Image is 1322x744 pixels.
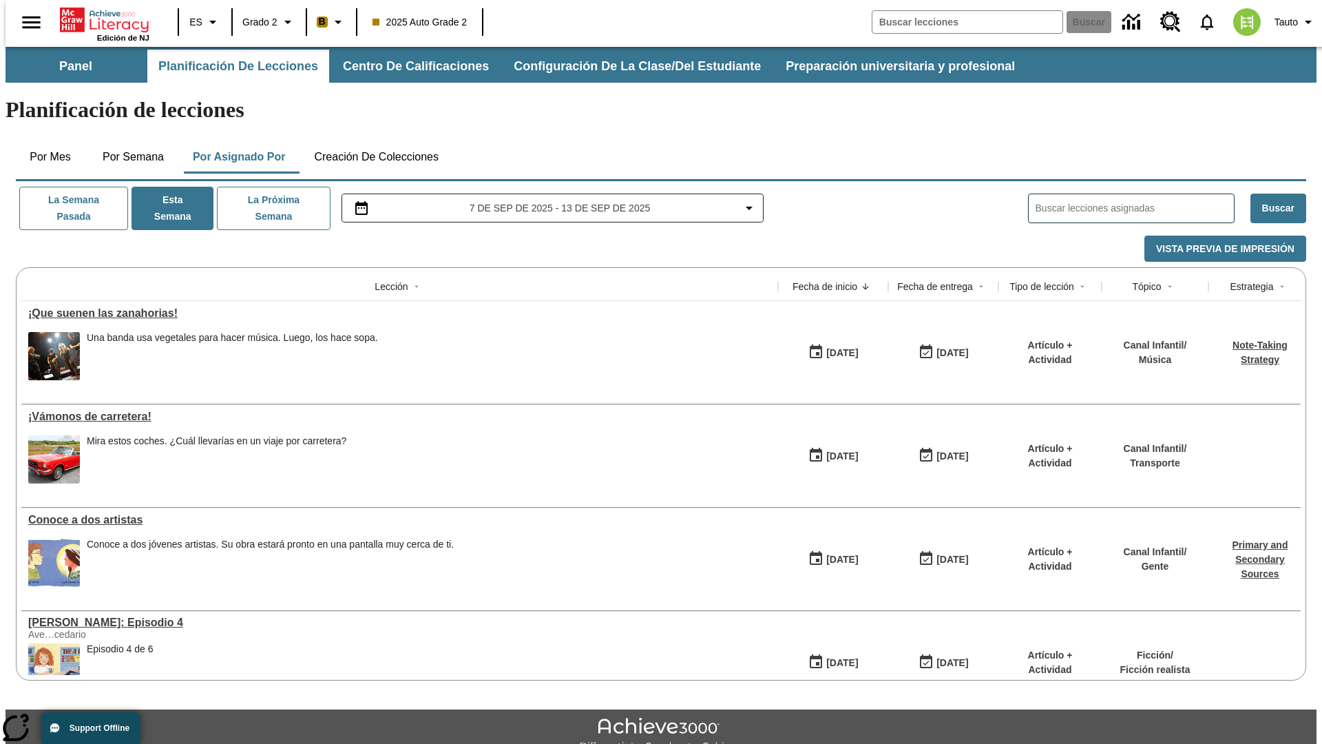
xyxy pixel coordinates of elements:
[936,344,968,362] div: [DATE]
[87,435,346,484] div: Mira estos coches. ¿Cuál llevarías en un viaje por carretera?
[1230,280,1273,293] div: Estrategia
[28,411,771,423] a: ¡Vámonos de carretera!, Lecciones
[6,47,1316,83] div: Subbarra de navegación
[28,617,771,629] div: Elena Menope: Episodio 4
[348,200,758,216] button: Seleccione el intervalo de fechas opción del menú
[1189,4,1225,40] a: Notificaciones
[503,50,772,83] button: Configuración de la clase/del estudiante
[41,712,140,744] button: Support Offline
[60,6,149,34] a: Portada
[1274,15,1298,30] span: Tauto
[1232,539,1288,579] a: Primary and Secondary Sources
[183,10,227,34] button: Lenguaje: ES, Selecciona un idioma
[1269,10,1322,34] button: Perfil/Configuración
[775,50,1026,83] button: Preparación universitaria y profesional
[1114,3,1152,41] a: Centro de información
[70,723,129,733] span: Support Offline
[793,280,857,293] div: Fecha de inicio
[1274,278,1290,295] button: Sort
[7,50,145,83] button: Panel
[804,650,863,676] button: 09/07/25: Primer día en que estuvo disponible la lección
[914,650,973,676] button: 09/07/25: Último día en que podrá accederse la lección
[1036,198,1234,218] input: Buscar lecciones asignadas
[897,280,973,293] div: Fecha de entrega
[1009,280,1074,293] div: Tipo de lección
[28,514,771,526] div: Conoce a dos artistas
[242,15,277,30] span: Grado 2
[826,654,858,672] div: [DATE]
[373,15,468,30] span: 2025 Auto Grade 2
[28,629,235,640] div: Ave…cedario
[6,97,1316,123] h1: Planificación de lecciones
[332,50,500,83] button: Centro de calificaciones
[1152,3,1189,41] a: Centro de recursos, Se abrirá en una pestaña nueva.
[826,551,858,568] div: [DATE]
[1074,278,1091,295] button: Sort
[1005,545,1095,574] p: Artículo + Actividad
[87,643,154,655] div: Episodio 4 de 6
[1124,559,1187,574] p: Gente
[182,141,297,174] button: Por asignado por
[60,5,149,42] div: Portada
[87,435,346,447] div: Mira estos coches. ¿Cuál llevarías en un viaje por carretera?
[28,539,80,587] img: Un autorretrato caricaturesco de Maya Halko y uno realista de Lyla Sowder-Yuson.
[1005,442,1095,471] p: Artículo + Actividad
[804,340,863,366] button: 09/07/25: Primer día en que estuvo disponible la lección
[914,443,973,469] button: 09/07/25: Último día en que podrá accederse la lección
[1120,663,1190,677] p: Ficción realista
[28,307,771,320] a: ¡Que suenen las zanahorias!, Lecciones
[1124,353,1187,367] p: Música
[28,307,771,320] div: ¡Que suenen las zanahorias!
[470,201,651,216] span: 7 de sep de 2025 - 13 de sep de 2025
[19,187,128,230] button: La semana pasada
[375,280,408,293] div: Lección
[408,278,425,295] button: Sort
[28,514,771,526] a: Conoce a dos artistas, Lecciones
[6,50,1027,83] div: Subbarra de navegación
[189,15,202,30] span: ES
[1225,4,1269,40] button: Escoja un nuevo avatar
[1124,545,1187,559] p: Canal Infantil /
[1250,194,1306,223] button: Buscar
[1120,648,1190,663] p: Ficción /
[1132,280,1161,293] div: Tópico
[1005,338,1095,367] p: Artículo + Actividad
[28,332,80,380] img: Un grupo de personas vestidas de negro toca música en un escenario.
[826,448,858,465] div: [DATE]
[87,539,454,587] span: Conoce a dos jóvenes artistas. Su obra estará pronto en una pantalla muy cerca de ti.
[936,448,968,465] div: [DATE]
[1144,236,1306,262] button: Vista previa de impresión
[804,546,863,572] button: 09/07/25: Primer día en que estuvo disponible la lección
[872,11,1062,33] input: Buscar campo
[87,332,378,380] div: Una banda usa vegetales para hacer música. Luego, los hace sopa.
[132,187,213,230] button: Esta semana
[1233,8,1261,36] img: avatar image
[147,50,329,83] button: Planificación de lecciones
[1232,340,1288,365] a: Note-Taking Strategy
[1162,278,1178,295] button: Sort
[87,539,454,550] div: Conoce a dos jóvenes artistas. Su obra estará pronto en una pantalla muy cerca de ti.
[87,643,154,692] div: Episodio 4 de 6
[914,546,973,572] button: 09/07/25: Último día en que podrá accederse la lección
[217,187,330,230] button: La próxima semana
[741,200,757,216] svg: Collapse Date Range Filter
[11,2,52,43] button: Abrir el menú lateral
[804,443,863,469] button: 09/07/25: Primer día en que estuvo disponible la lección
[237,10,302,34] button: Grado: Grado 2, Elige un grado
[1124,442,1187,456] p: Canal Infantil /
[936,551,968,568] div: [DATE]
[973,278,989,295] button: Sort
[92,141,175,174] button: Por semana
[28,411,771,423] div: ¡Vámonos de carretera!
[1124,456,1187,471] p: Transporte
[97,34,149,42] span: Edición de NJ
[319,13,326,30] span: B
[28,435,80,484] img: Un auto Ford Mustang rojo descapotable estacionado en un suelo adoquinado delante de un campo
[1124,338,1187,353] p: Canal Infantil /
[1005,648,1095,677] p: Artículo + Actividad
[311,10,352,34] button: Boost El color de la clase es anaranjado claro. Cambiar el color de la clase.
[303,141,450,174] button: Creación de colecciones
[28,643,80,692] img: Elena está sentada en la mesa de clase, poniendo pegamento en un trozo de papel. Encima de la mes...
